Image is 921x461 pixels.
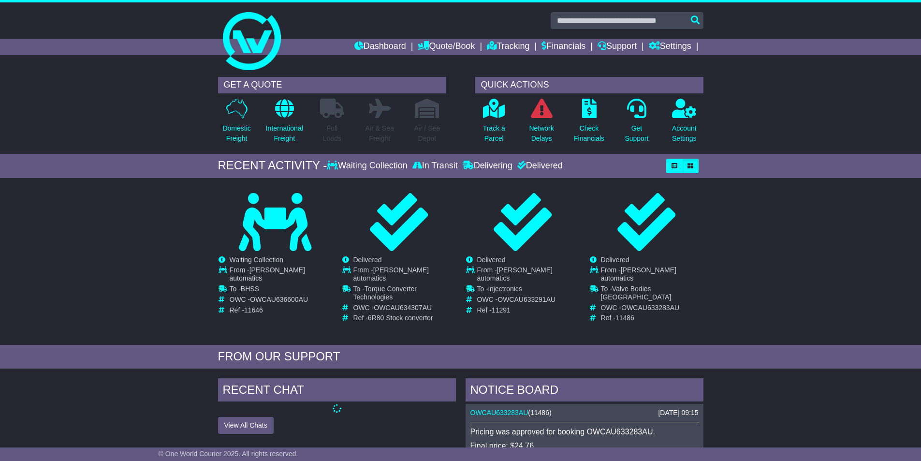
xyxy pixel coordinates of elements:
[475,77,703,93] div: QUICK ACTIONS
[414,123,440,144] p: Air / Sea Depot
[353,314,455,322] td: Ref -
[477,296,579,306] td: OWC -
[466,378,703,404] div: NOTICE BOARD
[265,98,304,149] a: InternationalFreight
[374,304,432,312] span: OWCAU634307AU
[353,266,429,282] span: [PERSON_NAME] automatics
[601,266,676,282] span: [PERSON_NAME] automatics
[241,285,259,293] span: BHSS
[230,266,305,282] span: [PERSON_NAME] automatics
[601,304,703,314] td: OWC -
[327,161,409,171] div: Waiting Collection
[477,266,553,282] span: [PERSON_NAME] automatics
[601,314,703,322] td: Ref -
[320,123,344,144] p: Full Loads
[365,123,394,144] p: Air & Sea Freight
[230,285,332,296] td: To -
[492,306,511,314] span: 11291
[470,441,699,450] p: Final price: $24.76.
[601,256,629,264] span: Delivered
[470,427,699,436] p: Pricing was approved for booking OWCAU633283AU.
[482,98,506,149] a: Track aParcel
[477,306,579,314] td: Ref -
[460,161,515,171] div: Delivering
[230,266,332,285] td: From -
[353,266,455,285] td: From -
[230,296,332,306] td: OWC -
[621,304,679,312] span: OWCAU633283AU
[672,123,697,144] p: Account Settings
[477,256,506,264] span: Delivered
[470,409,699,417] div: ( )
[218,77,446,93] div: GET A QUOTE
[625,123,648,144] p: Get Support
[222,123,250,144] p: Domestic Freight
[649,39,691,55] a: Settings
[483,123,505,144] p: Track a Parcel
[488,285,522,293] span: injectronics
[601,285,672,301] span: Valve Bodies [GEOGRAPHIC_DATA]
[218,159,327,173] div: RECENT ACTIVITY -
[230,256,284,264] span: Waiting Collection
[368,314,433,322] span: 6R80 Stock convertor
[615,314,634,322] span: 11486
[574,123,604,144] p: Check Financials
[658,409,698,417] div: [DATE] 09:15
[410,161,460,171] div: In Transit
[159,450,298,458] span: © One World Courier 2025. All rights reserved.
[672,98,697,149] a: AccountSettings
[530,409,549,416] span: 11486
[353,304,455,314] td: OWC -
[218,417,274,434] button: View All Chats
[353,256,382,264] span: Delivered
[624,98,649,149] a: GetSupport
[528,98,554,149] a: NetworkDelays
[250,296,308,303] span: OWCAU636600AU
[230,306,332,314] td: Ref -
[487,39,529,55] a: Tracking
[418,39,475,55] a: Quote/Book
[598,39,637,55] a: Support
[477,285,579,296] td: To -
[515,161,563,171] div: Delivered
[477,266,579,285] td: From -
[541,39,585,55] a: Financials
[354,39,406,55] a: Dashboard
[529,123,554,144] p: Network Delays
[244,306,263,314] span: 11646
[601,285,703,304] td: To -
[353,285,455,304] td: To -
[470,409,528,416] a: OWCAU633283AU
[266,123,303,144] p: International Freight
[497,296,556,303] span: OWCAU633291AU
[218,378,456,404] div: RECENT CHAT
[222,98,251,149] a: DomesticFreight
[218,350,703,364] div: FROM OUR SUPPORT
[353,285,417,301] span: Torque Converter Technologies
[601,266,703,285] td: From -
[573,98,605,149] a: CheckFinancials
